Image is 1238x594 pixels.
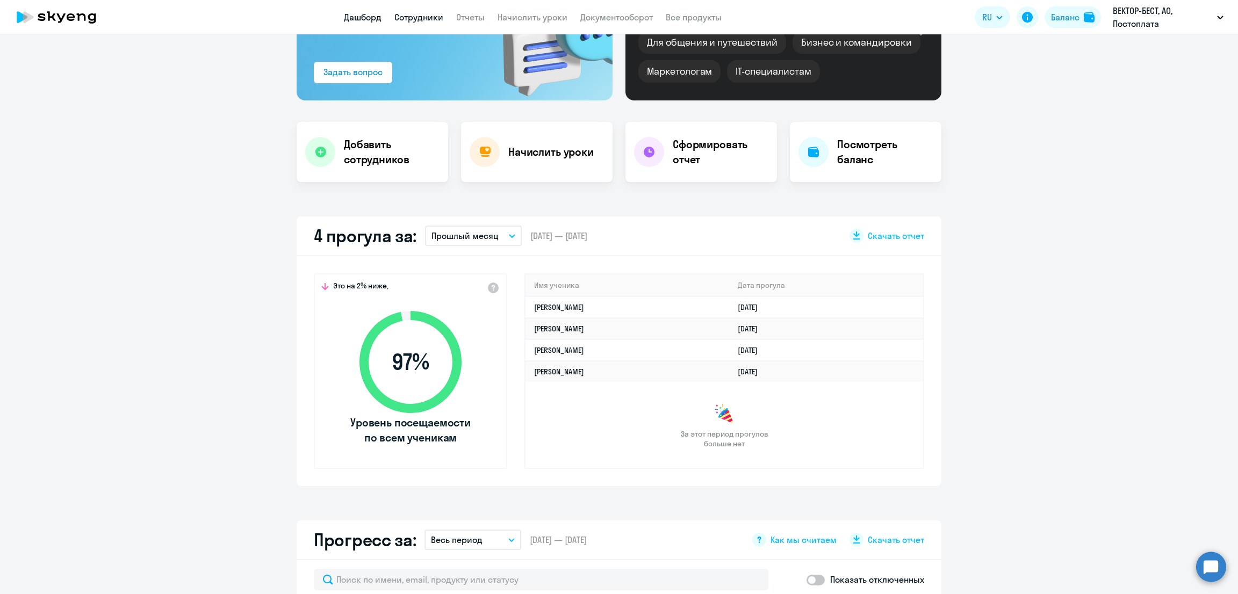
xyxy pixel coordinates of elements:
span: 97 % [349,349,472,375]
button: Балансbalance [1045,6,1101,28]
p: Показать отключенных [830,573,924,586]
div: Бизнес и командировки [793,31,920,54]
button: RU [975,6,1010,28]
div: Для общения и путешествий [638,31,786,54]
a: [PERSON_NAME] [534,367,584,376]
span: RU [982,11,992,24]
p: ВЕКТОР-БЕСТ, АО, Постоплата [1113,4,1213,30]
span: Скачать отчет [868,230,924,242]
div: Задать вопрос [323,66,383,78]
button: Задать вопрос [314,62,392,83]
span: [DATE] — [DATE] [530,534,587,546]
h2: Прогресс за: [314,529,416,550]
a: [PERSON_NAME] [534,345,584,355]
img: congrats [714,403,735,425]
a: [DATE] [738,367,766,376]
span: Уровень посещаемости по всем ученикам [349,415,472,445]
p: Весь период [431,533,483,546]
span: Скачать отчет [868,534,924,546]
span: Как мы считаем [771,534,837,546]
span: За этот период прогулов больше нет [679,429,769,448]
div: Маркетологам [638,60,721,83]
a: [DATE] [738,345,766,355]
a: [DATE] [738,324,766,334]
h4: Сформировать отчет [673,137,768,167]
a: Начислить уроки [498,12,567,23]
a: Дашборд [344,12,382,23]
h4: Начислить уроки [508,144,594,160]
button: Весь период [424,530,521,550]
button: Прошлый месяц [425,226,522,246]
a: [PERSON_NAME] [534,324,584,334]
th: Имя ученика [526,274,729,296]
span: Это на 2% ниже, [333,281,388,294]
img: balance [1084,12,1095,23]
div: IT-специалистам [727,60,819,83]
a: Документооборот [580,12,653,23]
a: [PERSON_NAME] [534,302,584,312]
th: Дата прогула [729,274,923,296]
h4: Посмотреть баланс [837,137,933,167]
p: Прошлый месяц [431,229,499,242]
span: [DATE] — [DATE] [530,230,587,242]
a: Сотрудники [394,12,443,23]
input: Поиск по имени, email, продукту или статусу [314,569,768,590]
h2: 4 прогула за: [314,225,416,247]
button: ВЕКТОР-БЕСТ, АО, Постоплата [1107,4,1229,30]
div: Баланс [1051,11,1079,24]
a: [DATE] [738,302,766,312]
a: Все продукты [666,12,722,23]
h4: Добавить сотрудников [344,137,440,167]
a: Отчеты [456,12,485,23]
